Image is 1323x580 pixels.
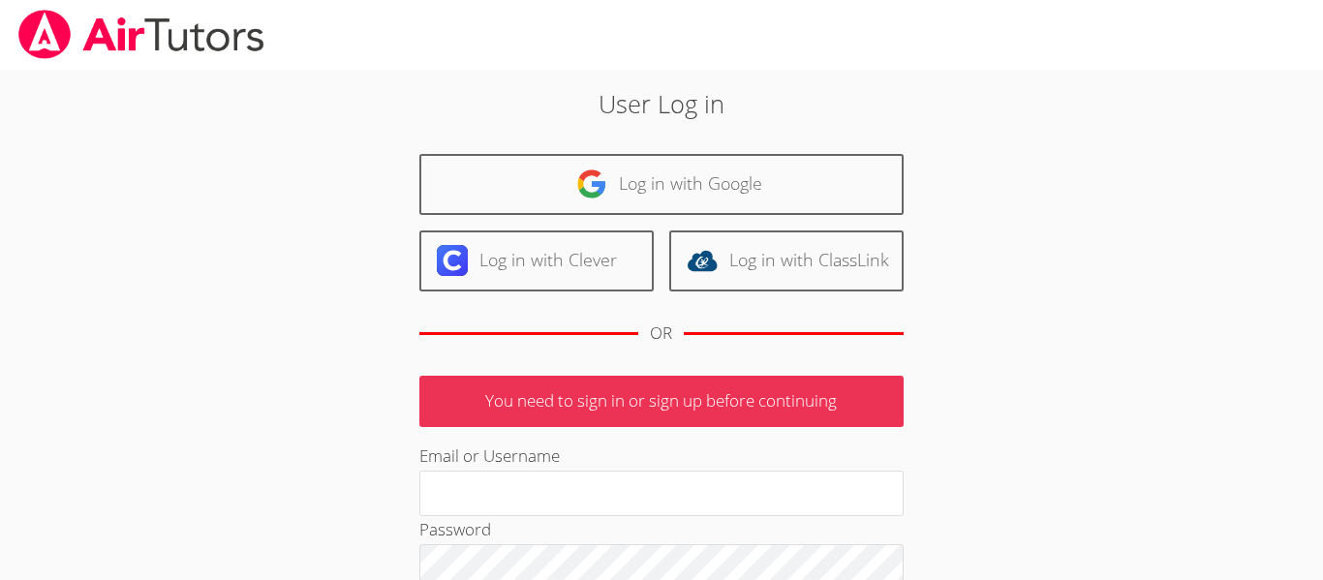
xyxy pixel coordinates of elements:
div: OR [650,320,672,348]
a: Log in with Clever [419,230,654,291]
h2: User Log in [304,85,1019,122]
img: classlink-logo-d6bb404cc1216ec64c9a2012d9dc4662098be43eaf13dc465df04b49fa7ab582.svg [687,245,718,276]
a: Log in with ClassLink [669,230,904,291]
img: airtutors_banner-c4298cdbf04f3fff15de1276eac7730deb9818008684d7c2e4769d2f7ddbe033.png [16,10,266,59]
a: Log in with Google [419,154,904,215]
label: Password [419,518,491,540]
img: google-logo-50288ca7cdecda66e5e0955fdab243c47b7ad437acaf1139b6f446037453330a.svg [576,168,607,199]
img: clever-logo-6eab21bc6e7a338710f1a6ff85c0baf02591cd810cc4098c63d3a4b26e2feb20.svg [437,245,468,276]
p: You need to sign in or sign up before continuing [419,376,904,427]
label: Email or Username [419,444,560,467]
